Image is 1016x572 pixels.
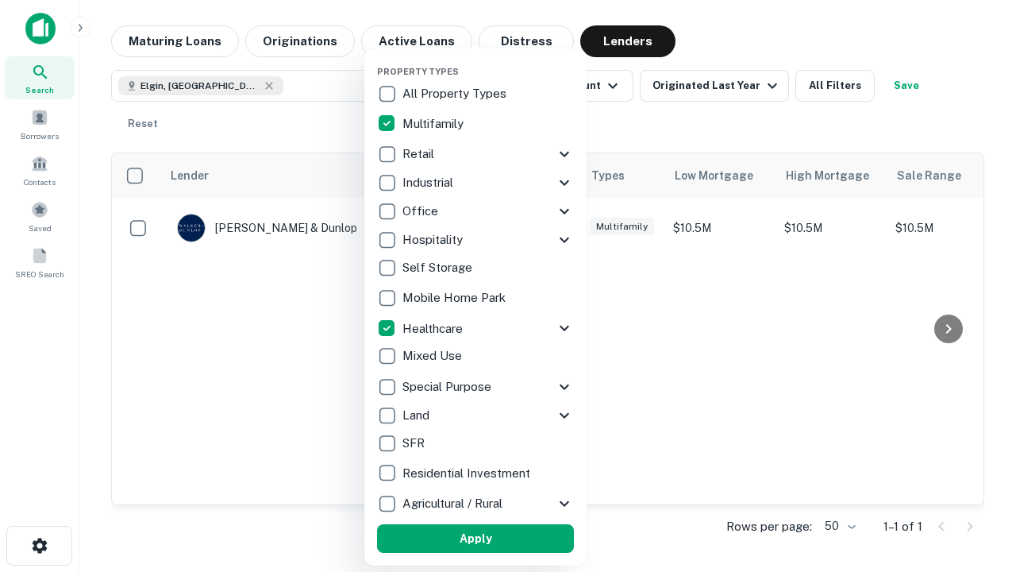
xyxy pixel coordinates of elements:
[377,373,574,401] div: Special Purpose
[402,346,465,365] p: Mixed Use
[402,406,433,425] p: Land
[402,464,533,483] p: Residential Investment
[402,434,428,453] p: SFR
[377,524,574,553] button: Apply
[402,319,466,338] p: Healthcare
[402,173,456,192] p: Industrial
[377,489,574,518] div: Agricultural / Rural
[402,145,437,164] p: Retail
[402,84,510,103] p: All Property Types
[377,314,574,342] div: Healthcare
[402,288,509,307] p: Mobile Home Park
[402,230,466,249] p: Hospitality
[377,168,574,197] div: Industrial
[377,140,574,168] div: Retail
[402,377,495,396] p: Special Purpose
[377,401,574,430] div: Land
[377,67,459,76] span: Property Types
[377,226,574,254] div: Hospitality
[402,494,506,513] p: Agricultural / Rural
[402,258,475,277] p: Self Storage
[402,114,467,133] p: Multifamily
[937,445,1016,521] iframe: Chat Widget
[377,197,574,226] div: Office
[402,202,441,221] p: Office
